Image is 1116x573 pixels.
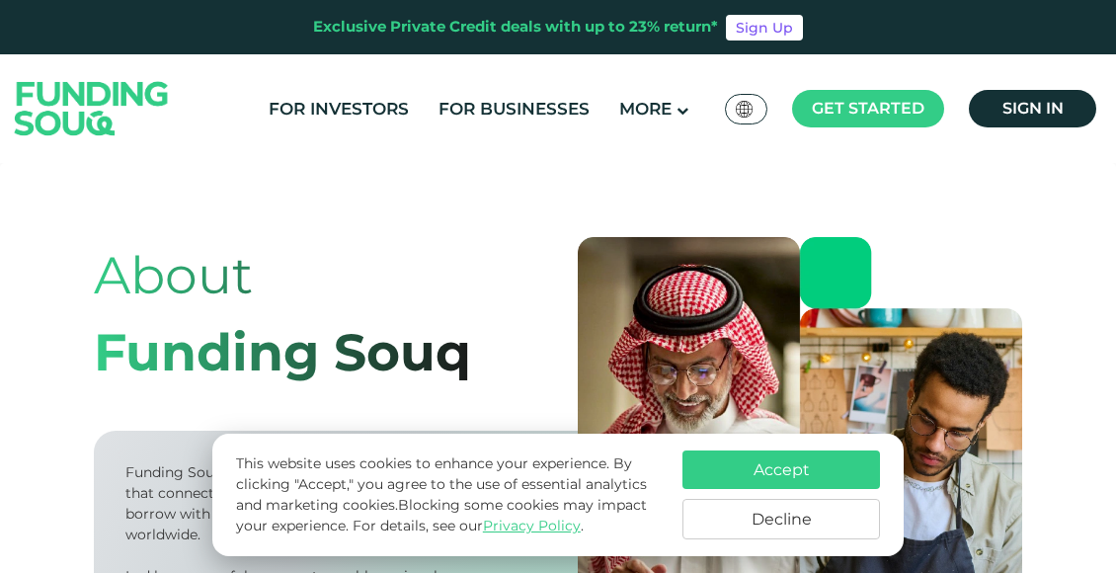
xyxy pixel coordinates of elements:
[313,16,718,39] div: Exclusive Private Credit deals with up to 23% return*
[682,499,880,539] button: Decline
[264,93,414,125] a: For Investors
[434,93,595,125] a: For Businesses
[94,314,471,391] div: Funding Souq
[353,517,584,534] span: For details, see our .
[682,450,880,489] button: Accept
[726,15,803,41] a: Sign Up
[969,90,1096,127] a: Sign in
[736,101,754,118] img: SA Flag
[619,99,672,119] span: More
[812,99,924,118] span: Get started
[125,462,471,545] div: Funding Souq is an alternative financing platform that connects established SMEs looking to borro...
[236,453,663,536] p: This website uses cookies to enhance your experience. By clicking "Accept," you agree to the use ...
[94,237,471,314] div: About
[1002,99,1064,118] span: Sign in
[236,496,647,534] span: Blocking some cookies may impact your experience.
[483,517,581,534] a: Privacy Policy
